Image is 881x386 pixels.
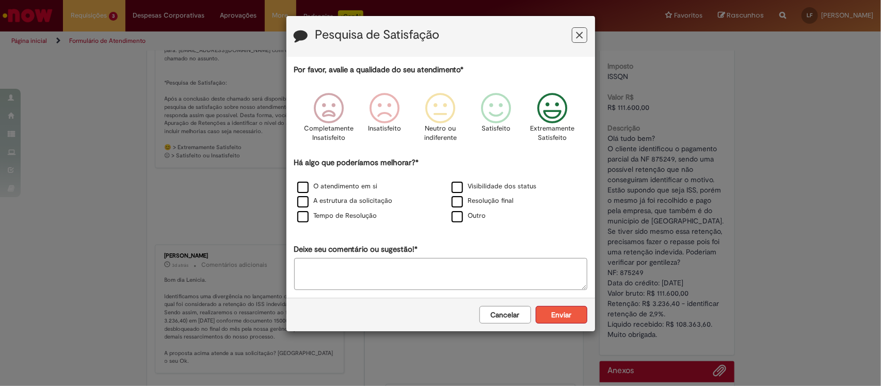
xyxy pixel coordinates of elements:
label: Resolução final [452,196,514,206]
div: Neutro ou indiferente [414,85,467,156]
p: Satisfeito [482,124,511,134]
button: Enviar [536,306,587,324]
p: Extremamente Satisfeito [530,124,574,143]
label: Pesquisa de Satisfação [315,28,440,42]
p: Neutro ou indiferente [422,124,459,143]
label: O atendimento em si [297,182,378,191]
div: Insatisfeito [358,85,411,156]
p: Insatisfeito [368,124,401,134]
div: Há algo que poderíamos melhorar?* [294,157,587,224]
label: Por favor, avalie a qualidade do seu atendimento* [294,65,464,75]
div: Extremamente Satisfeito [526,85,579,156]
button: Cancelar [479,306,531,324]
label: Deixe seu comentário ou sugestão!* [294,244,418,255]
p: Completamente Insatisfeito [304,124,354,143]
label: Visibilidade dos status [452,182,537,191]
div: Satisfeito [470,85,523,156]
div: Completamente Insatisfeito [302,85,355,156]
label: A estrutura da solicitação [297,196,393,206]
label: Outro [452,211,486,221]
label: Tempo de Resolução [297,211,377,221]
